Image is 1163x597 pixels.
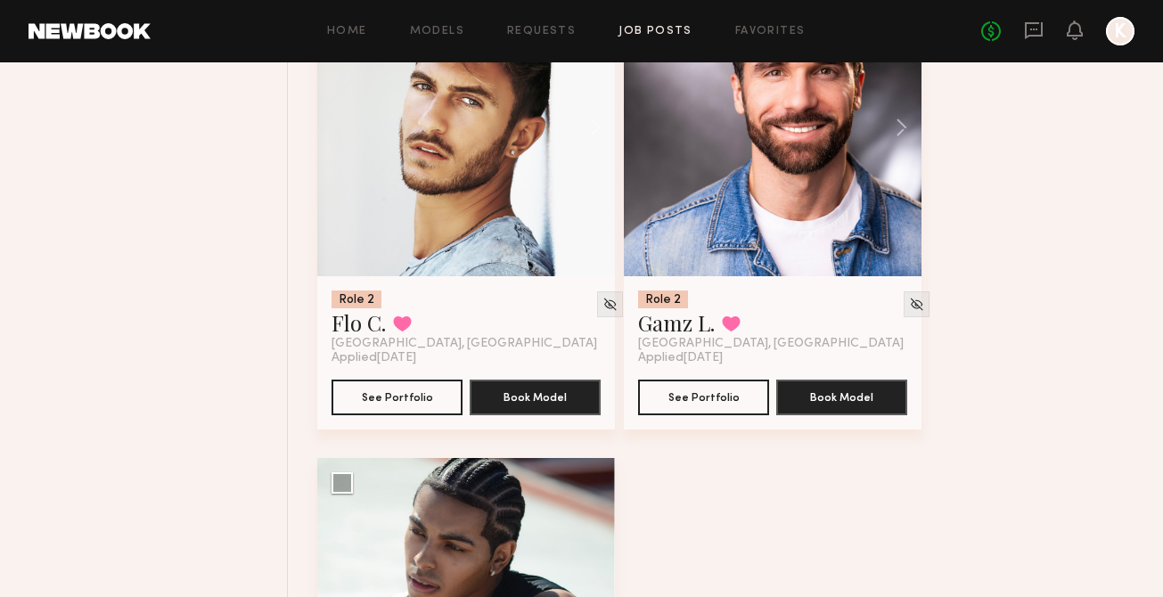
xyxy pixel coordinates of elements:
[470,388,601,404] a: Book Model
[776,388,907,404] a: Book Model
[602,297,618,312] img: Unhide Model
[1106,17,1134,45] a: K
[638,337,904,351] span: [GEOGRAPHIC_DATA], [GEOGRAPHIC_DATA]
[332,337,597,351] span: [GEOGRAPHIC_DATA], [GEOGRAPHIC_DATA]
[776,380,907,415] button: Book Model
[909,297,924,312] img: Unhide Model
[638,290,688,308] div: Role 2
[618,26,692,37] a: Job Posts
[327,26,367,37] a: Home
[638,308,715,337] a: Gamz L.
[332,380,463,415] button: See Portfolio
[735,26,806,37] a: Favorites
[507,26,576,37] a: Requests
[410,26,464,37] a: Models
[638,351,907,365] div: Applied [DATE]
[332,351,601,365] div: Applied [DATE]
[638,380,769,415] button: See Portfolio
[332,308,386,337] a: Flo C.
[470,380,601,415] button: Book Model
[332,290,381,308] div: Role 2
